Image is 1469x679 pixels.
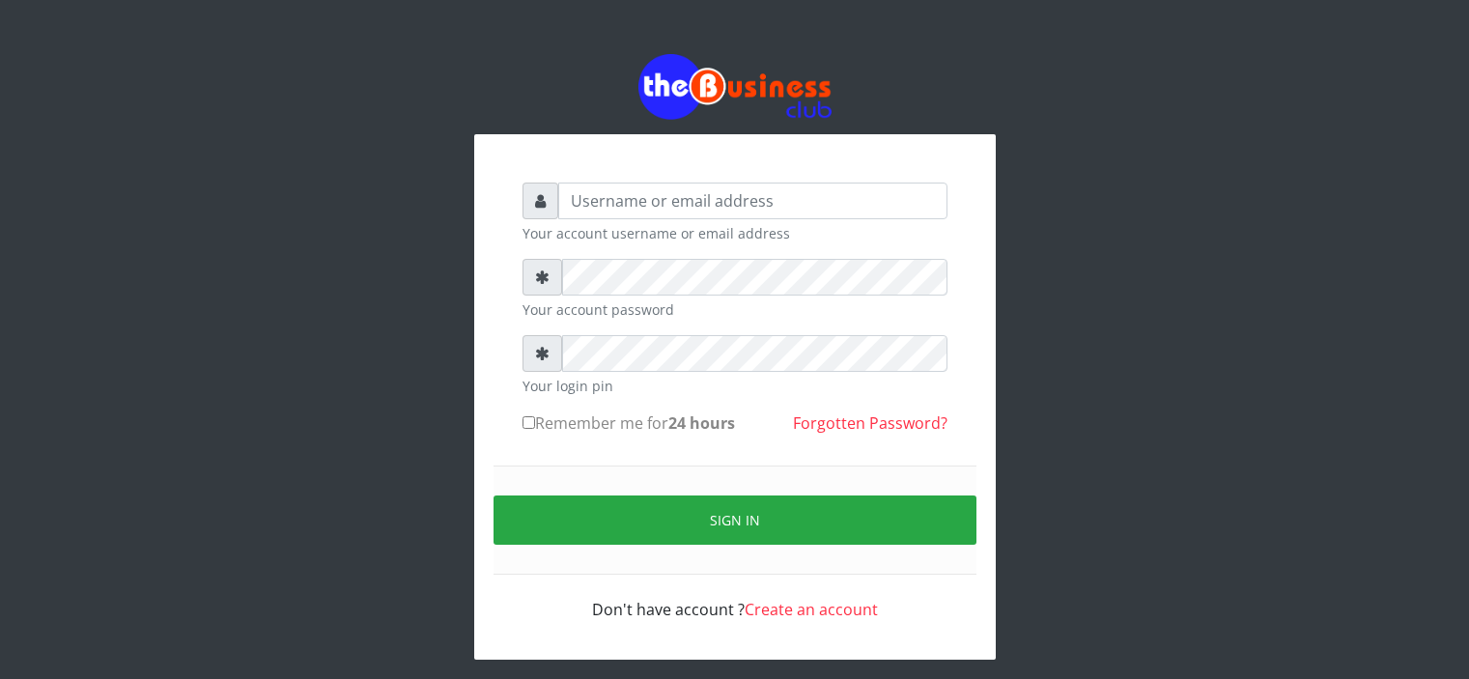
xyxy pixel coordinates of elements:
a: Forgotten Password? [793,412,947,434]
div: Don't have account ? [523,575,947,621]
small: Your account password [523,299,947,320]
button: Sign in [494,495,976,545]
input: Username or email address [558,183,947,219]
label: Remember me for [523,411,735,435]
input: Remember me for24 hours [523,416,535,429]
small: Your login pin [523,376,947,396]
small: Your account username or email address [523,223,947,243]
a: Create an account [745,599,878,620]
b: 24 hours [668,412,735,434]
